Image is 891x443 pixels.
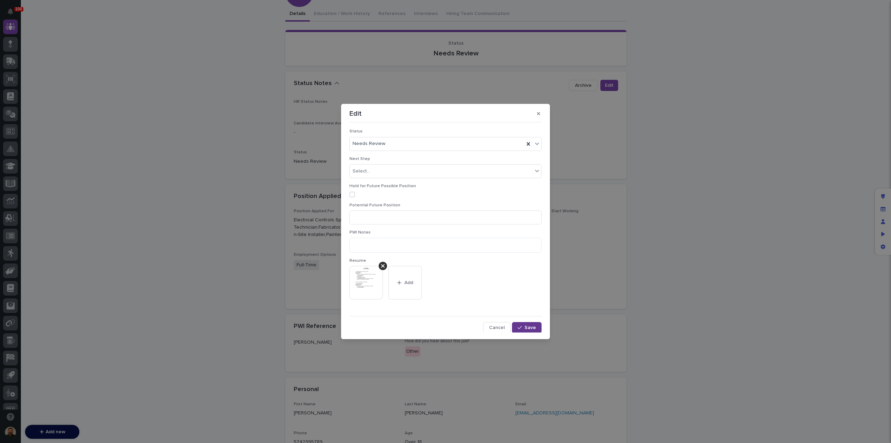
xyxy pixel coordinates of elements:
[349,184,416,188] span: Hold for Future Possible Position
[4,109,41,122] a: 📖Help Docs
[483,322,511,333] button: Cancel
[349,259,366,263] span: Resume
[24,77,114,84] div: Start new chat
[349,129,363,133] span: Status
[41,109,92,122] a: 🔗Onboarding Call
[353,140,385,147] span: Needs Review
[404,280,413,285] span: Add
[7,113,13,118] div: 📖
[353,168,370,175] div: Select...
[388,266,422,299] button: Add
[349,157,370,161] span: Next Step
[512,322,542,333] button: Save
[118,79,127,88] button: Start new chat
[44,113,49,118] div: 🔗
[14,112,38,119] span: Help Docs
[7,7,21,21] img: Stacker
[7,77,19,90] img: 1736555164131-43832dd5-751b-4058-ba23-39d91318e5a0
[7,39,127,50] p: How can we help?
[349,203,400,207] span: Potential Future Position
[489,325,505,330] span: Cancel
[7,28,127,39] p: Welcome 👋
[49,129,84,134] a: Powered byPylon
[525,325,536,330] span: Save
[349,230,371,235] span: PWI Notes
[69,129,84,134] span: Pylon
[24,84,88,90] div: We're available if you need us!
[349,109,362,118] p: Edit
[50,112,89,119] span: Onboarding Call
